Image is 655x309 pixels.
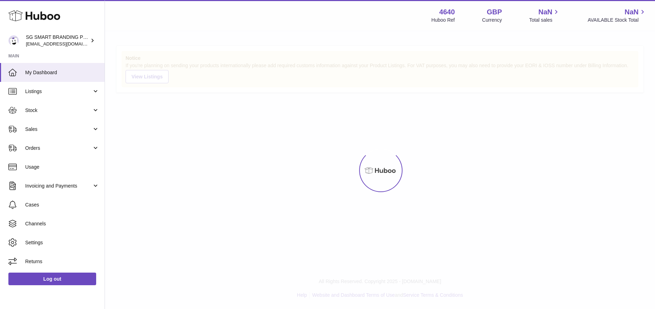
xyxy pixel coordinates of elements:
[538,7,552,17] span: NaN
[529,7,560,23] a: NaN Total sales
[482,17,502,23] div: Currency
[25,69,99,76] span: My Dashboard
[26,41,103,47] span: [EMAIL_ADDRESS][DOMAIN_NAME]
[625,7,639,17] span: NaN
[25,126,92,133] span: Sales
[25,107,92,114] span: Stock
[588,7,647,23] a: NaN AVAILABLE Stock Total
[529,17,560,23] span: Total sales
[487,7,502,17] strong: GBP
[588,17,647,23] span: AVAILABLE Stock Total
[25,183,92,189] span: Invoicing and Payments
[25,220,99,227] span: Channels
[25,145,92,152] span: Orders
[25,239,99,246] span: Settings
[25,88,92,95] span: Listings
[439,7,455,17] strong: 4640
[8,273,96,285] a: Log out
[25,164,99,170] span: Usage
[25,202,99,208] span: Cases
[26,34,89,47] div: SG SMART BRANDING PTE. LTD.
[432,17,455,23] div: Huboo Ref
[8,35,19,46] img: uktopsmileshipping@gmail.com
[25,258,99,265] span: Returns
